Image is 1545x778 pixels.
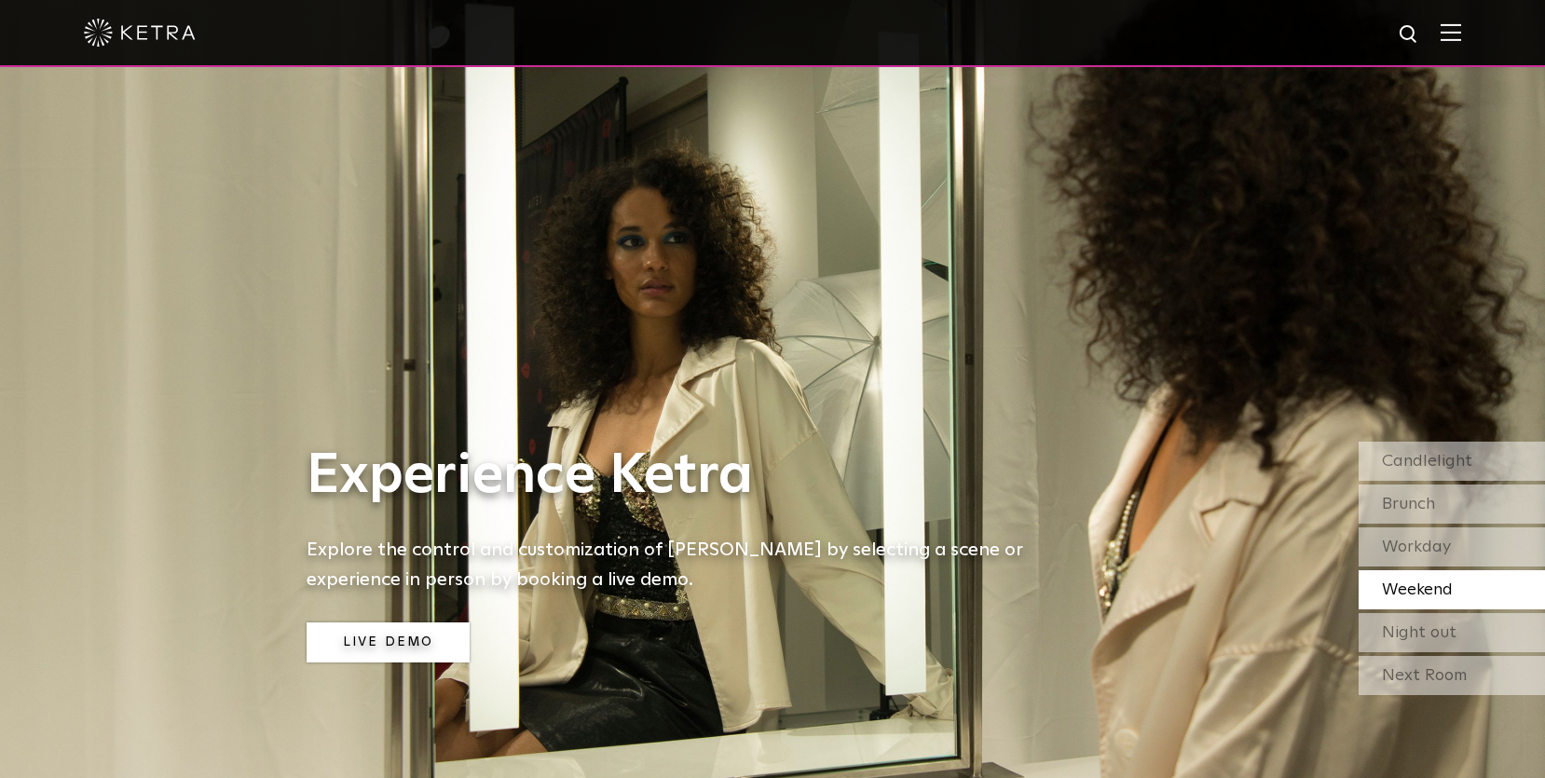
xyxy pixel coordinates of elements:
[307,445,1052,507] h1: Experience Ketra
[307,622,470,662] a: Live Demo
[1382,453,1472,470] span: Candlelight
[1398,23,1421,47] img: search icon
[1441,23,1461,41] img: Hamburger%20Nav.svg
[1382,624,1456,641] span: Night out
[1382,539,1451,555] span: Workday
[1382,581,1453,598] span: Weekend
[307,535,1052,594] h5: Explore the control and customization of [PERSON_NAME] by selecting a scene or experience in pers...
[84,19,196,47] img: ketra-logo-2019-white
[1382,496,1435,512] span: Brunch
[1359,656,1545,695] div: Next Room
